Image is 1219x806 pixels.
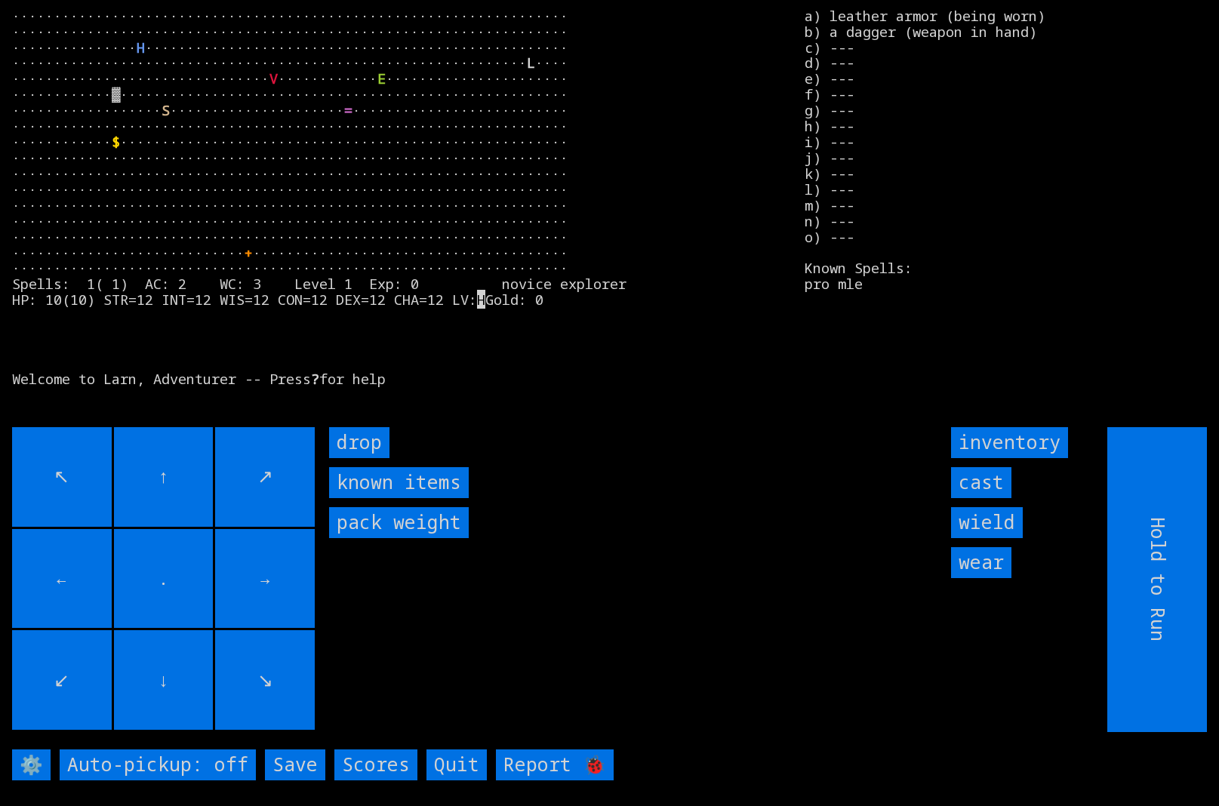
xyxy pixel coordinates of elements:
[114,427,214,527] input: ↑
[12,630,112,730] input: ↙
[344,100,352,119] font: =
[1107,427,1207,732] input: Hold to Run
[477,290,485,309] mark: H
[334,749,417,780] input: Scores
[12,8,780,411] larn: ··································································· ·····························...
[12,427,112,527] input: ↖
[137,38,145,57] font: H
[496,749,614,780] input: Report 🐞
[112,132,120,151] font: $
[12,749,51,780] input: ⚙️
[12,529,112,629] input: ←
[951,547,1011,578] input: wear
[329,507,469,538] input: pack weight
[114,529,214,629] input: .
[805,8,1207,250] stats: a) leather armor (being worn) b) a dagger (weapon in hand) c) --- d) --- e) --- f) --- g) --- h) ...
[265,749,325,780] input: Save
[269,69,278,88] font: V
[162,100,170,119] font: S
[215,529,315,629] input: →
[114,630,214,730] input: ↓
[527,53,535,72] font: L
[951,507,1023,538] input: wield
[951,427,1068,458] input: inventory
[215,427,315,527] input: ↗
[329,427,389,458] input: drop
[329,467,469,498] input: known items
[245,243,253,262] font: +
[311,369,319,388] b: ?
[426,749,487,780] input: Quit
[215,630,315,730] input: ↘
[951,467,1011,498] input: cast
[60,749,256,780] input: Auto-pickup: off
[377,69,386,88] font: E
